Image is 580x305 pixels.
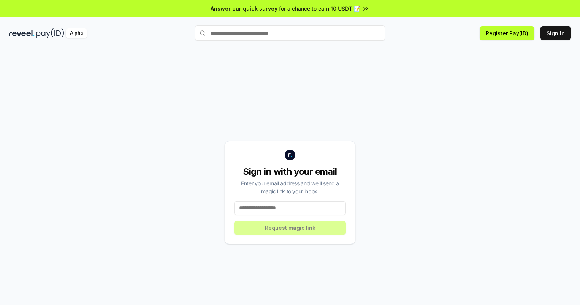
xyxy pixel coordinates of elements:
div: Enter your email address and we’ll send a magic link to your inbox. [234,179,346,195]
img: reveel_dark [9,28,35,38]
span: Answer our quick survey [211,5,277,13]
span: for a chance to earn 10 USDT 📝 [279,5,360,13]
div: Sign in with your email [234,166,346,178]
button: Sign In [540,26,571,40]
img: logo_small [285,150,295,160]
button: Register Pay(ID) [480,26,534,40]
img: pay_id [36,28,64,38]
div: Alpha [66,28,87,38]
